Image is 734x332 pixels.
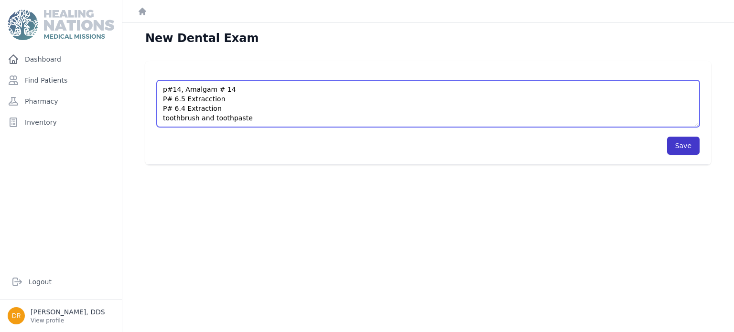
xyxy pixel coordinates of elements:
p: [PERSON_NAME], DDS [31,307,105,317]
h1: New Dental Exam [145,31,259,46]
a: [PERSON_NAME], DDS View profile [8,307,114,324]
a: Dashboard [4,50,118,69]
button: Save [667,137,700,155]
p: View profile [31,317,105,324]
a: Pharmacy [4,92,118,111]
a: Inventory [4,113,118,132]
a: Find Patients [4,71,118,90]
a: Logout [8,272,114,291]
img: Medical Missions EMR [8,10,114,40]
